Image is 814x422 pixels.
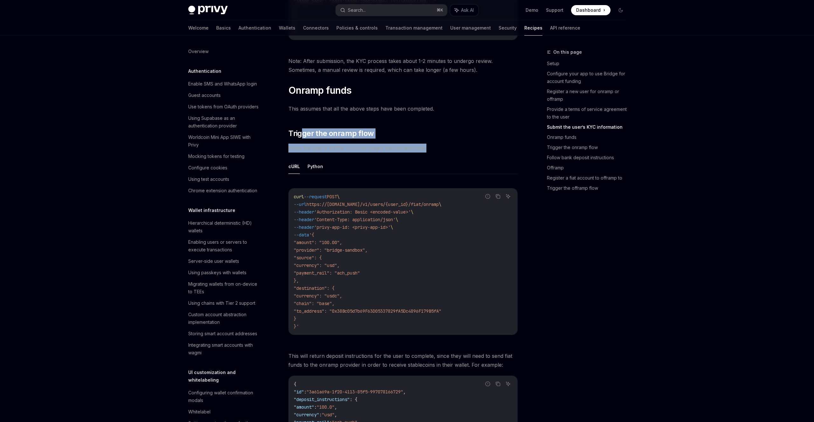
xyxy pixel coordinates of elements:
[188,369,265,384] h5: UI customization and whitelabeling
[183,339,265,358] a: Integrating smart accounts with wagmi
[335,412,337,418] span: ,
[288,57,518,74] span: Note: After submission, the KYC process takes about 1-2 minutes to undergo review. Sometimes, a m...
[188,408,210,416] div: Whitelabel
[494,192,502,201] button: Copy the contents from the code block
[294,412,319,418] span: "currency"
[183,267,265,278] a: Using passkeys with wallets
[188,257,239,265] div: Server-side user wallets
[294,255,322,261] span: "source": {
[183,236,265,255] a: Enabling users or servers to execute transactions
[314,224,390,230] span: 'privy-app-id: <privy-app-id>'
[450,20,491,36] a: User management
[188,299,255,307] div: Using chains with Tier 2 support
[319,412,322,418] span: :
[307,389,403,395] span: "3a61a69a-1f20-4113-85f5-997078166729"
[484,380,492,388] button: Report incorrect code
[183,151,265,162] a: Mocking tokens for testing
[294,201,307,207] span: --url
[183,162,265,174] a: Configure cookies
[188,207,235,214] h5: Wallet infrastructure
[288,128,374,139] span: Trigger the onramp flow
[547,163,631,173] a: Offramp
[188,6,228,15] img: dark logo
[188,330,257,337] div: Storing smart account addresses
[526,7,538,13] a: Demo
[294,381,296,387] span: {
[183,132,265,151] a: Worldcoin Mini App SIWE with Privy
[188,311,261,326] div: Custom account abstraction implementation
[616,5,626,15] button: Toggle dark mode
[188,153,245,160] div: Mocking tokens for testing
[439,201,441,207] span: \
[294,247,368,253] span: "provider": "bridge-sandbox",
[294,270,360,276] span: "payment_rail": "ach_push"
[183,78,265,90] a: Enable SMS and WhatsApp login
[294,262,340,268] span: "currency": "usd",
[288,351,518,369] span: This will return deposit instructions for the user to complete, since they will need to send fiat...
[304,389,307,395] span: :
[294,194,304,200] span: curl
[322,412,335,418] span: "usd"
[188,92,221,99] div: Guest accounts
[183,278,265,297] a: Migrating wallets from on-device to TEEs
[550,20,580,36] a: API reference
[188,103,259,111] div: Use tokens from OAuth providers
[396,217,398,222] span: \
[188,164,227,172] div: Configure cookies
[294,278,299,283] span: },
[183,90,265,101] a: Guest accounts
[403,389,406,395] span: ,
[576,7,601,13] span: Dashboard
[188,133,261,149] div: Worldcoin Mini App SIWE with Privy
[553,48,582,56] span: On this page
[314,217,396,222] span: 'Content-Type: application/json'
[294,217,314,222] span: --header
[547,104,631,122] a: Provide a terms of service agreement to the user
[547,86,631,104] a: Register a new user for onramp or offramp
[183,328,265,339] a: Storing smart account addresses
[437,8,443,13] span: ⌘ K
[294,301,335,306] span: "chain": "base",
[546,7,563,13] a: Support
[336,4,447,16] button: Search...⌘K
[294,404,314,410] span: "amount"
[309,232,314,238] span: '{
[348,6,366,14] div: Search...
[294,240,342,245] span: "amount": "100.00",
[188,175,229,183] div: Using test accounts
[183,112,265,132] a: Using Supabase as an authentication provider
[547,132,631,142] a: Onramp funds
[216,20,231,36] a: Basics
[294,209,314,215] span: --header
[294,224,314,230] span: --header
[307,201,439,207] span: https://[DOMAIN_NAME]/v1/users/{user_id}/fiat/onramp
[294,293,342,299] span: "currency": "usdc",
[188,219,261,235] div: Hierarchical deterministic (HD) wallets
[188,238,261,254] div: Enabling users or servers to execute transactions
[188,48,209,55] div: Overview
[288,85,351,96] span: Onramp funds
[288,104,518,113] span: This assumes that all the above steps have been completed.
[335,404,337,410] span: ,
[183,255,265,267] a: Server-side user wallets
[183,406,265,418] a: Whitelabel
[390,224,393,230] span: \
[327,194,337,200] span: POST
[188,269,246,276] div: Using passkeys with wallets
[183,387,265,406] a: Configuring wallet confirmation modals
[547,58,631,69] a: Setup
[183,309,265,328] a: Custom account abstraction implementation
[547,153,631,163] a: Follow bank deposit instructions
[461,7,474,13] span: Ask AI
[336,20,378,36] a: Policies & controls
[188,187,257,194] div: Chrome extension authentication
[547,122,631,132] a: Submit the user’s KYC information
[294,397,350,402] span: "deposit_instructions"
[385,20,443,36] a: Transaction management
[350,397,357,402] span: : {
[314,404,317,410] span: :
[450,4,478,16] button: Ask AI
[524,20,542,36] a: Recipes
[304,194,327,200] span: --request
[288,159,300,174] button: cURL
